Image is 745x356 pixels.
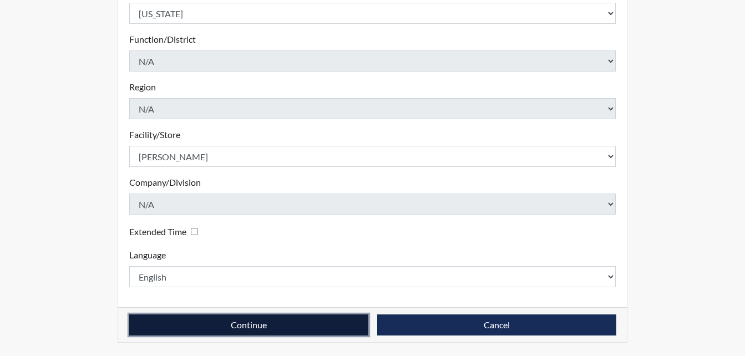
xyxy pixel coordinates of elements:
label: Company/Division [129,176,201,189]
label: Extended Time [129,225,186,238]
button: Continue [129,314,368,335]
label: Region [129,80,156,94]
div: Checking this box will provide the interviewee with an accomodation of extra time to answer each ... [129,223,202,240]
label: Facility/Store [129,128,180,141]
button: Cancel [377,314,616,335]
label: Function/District [129,33,196,46]
label: Language [129,248,166,262]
